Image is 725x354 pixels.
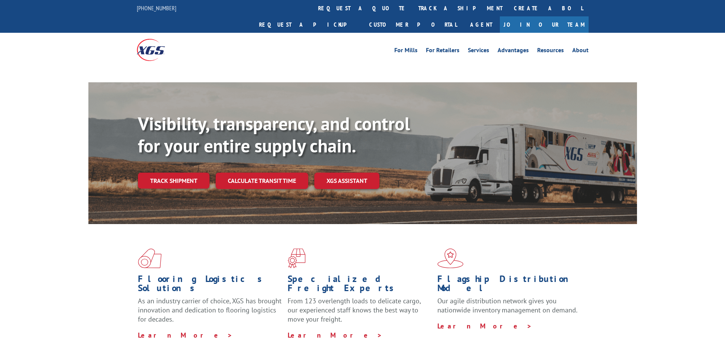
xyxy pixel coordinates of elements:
[138,112,410,157] b: Visibility, transparency, and control for your entire supply chain.
[138,331,233,340] a: Learn More >
[137,4,176,12] a: [PHONE_NUMBER]
[437,274,581,296] h1: Flagship Distribution Model
[537,47,564,56] a: Resources
[314,173,379,189] a: XGS ASSISTANT
[253,16,363,33] a: Request a pickup
[500,16,589,33] a: Join Our Team
[437,248,464,268] img: xgs-icon-flagship-distribution-model-red
[288,331,383,340] a: Learn More >
[138,248,162,268] img: xgs-icon-total-supply-chain-intelligence-red
[288,296,432,330] p: From 123 overlength loads to delicate cargo, our experienced staff knows the best way to move you...
[288,274,432,296] h1: Specialized Freight Experts
[572,47,589,56] a: About
[138,274,282,296] h1: Flooring Logistics Solutions
[216,173,308,189] a: Calculate transit time
[463,16,500,33] a: Agent
[437,322,532,330] a: Learn More >
[138,173,210,189] a: Track shipment
[363,16,463,33] a: Customer Portal
[468,47,489,56] a: Services
[437,296,578,314] span: Our agile distribution network gives you nationwide inventory management on demand.
[394,47,418,56] a: For Mills
[138,296,282,324] span: As an industry carrier of choice, XGS has brought innovation and dedication to flooring logistics...
[288,248,306,268] img: xgs-icon-focused-on-flooring-red
[498,47,529,56] a: Advantages
[426,47,459,56] a: For Retailers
